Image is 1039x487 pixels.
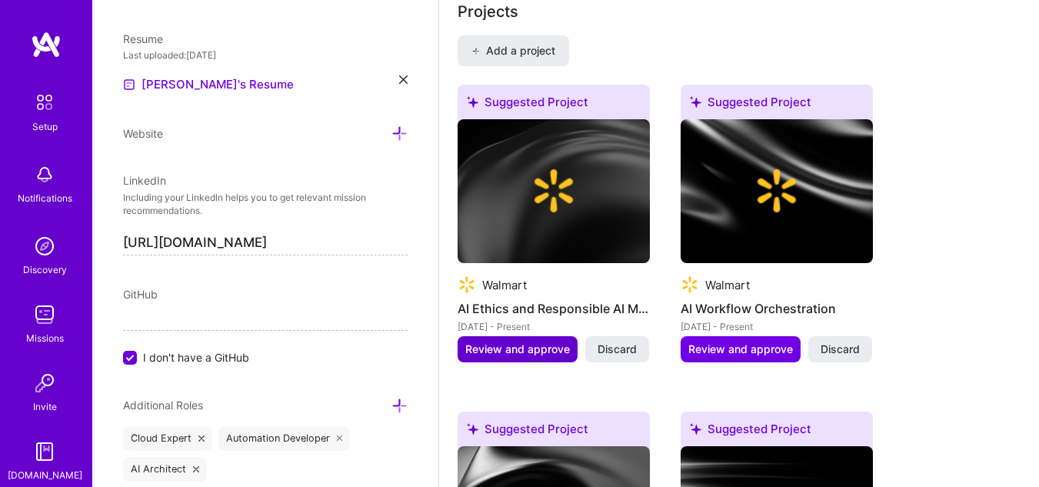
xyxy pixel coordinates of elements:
[123,426,212,451] div: Cloud Expert
[29,436,60,467] img: guide book
[808,336,872,362] button: Discard
[458,336,578,362] button: Review and approve
[688,342,793,357] span: Review and approve
[458,35,569,66] button: Add a project
[458,119,650,264] img: cover
[465,342,570,357] span: Review and approve
[28,86,61,118] img: setup
[458,299,650,319] h4: AI Ethics and Responsible AI Mentorship
[681,85,873,125] div: Suggested Project
[690,423,701,435] i: icon SuggestedTeams
[18,190,72,206] div: Notifications
[529,166,578,215] img: Company logo
[29,231,60,262] img: discovery
[821,342,860,357] span: Discard
[690,96,701,108] i: icon SuggestedTeams
[399,75,408,84] i: icon Close
[123,47,408,63] div: Last uploaded: [DATE]
[31,31,62,58] img: logo
[218,426,351,451] div: Automation Developer
[585,336,649,362] button: Discard
[681,412,873,452] div: Suggested Project
[123,399,203,412] span: Additional Roles
[29,299,60,330] img: teamwork
[123,32,163,45] span: Resume
[681,119,873,264] img: cover
[482,277,527,293] div: Walmart
[681,319,873,335] div: [DATE] - Present
[26,330,64,346] div: Missions
[123,192,408,218] p: Including your LinkedIn helps you to get relevant mission recommendations.
[598,342,637,357] span: Discard
[471,47,480,55] i: icon PlusBlack
[467,96,478,108] i: icon SuggestedTeams
[123,75,294,94] a: [PERSON_NAME]'s Resume
[123,78,135,91] img: Resume
[32,118,58,135] div: Setup
[29,159,60,190] img: bell
[8,467,82,483] div: [DOMAIN_NAME]
[23,262,67,278] div: Discovery
[123,457,207,482] div: AI Architect
[458,275,476,294] img: Company logo
[471,43,555,58] span: Add a project
[681,299,873,319] h4: AI Workflow Orchestration
[143,349,249,365] span: I don't have a GitHub
[681,275,699,294] img: Company logo
[198,435,205,442] i: icon Close
[681,336,801,362] button: Review and approve
[123,174,166,187] span: LinkedIn
[29,368,60,399] img: Invite
[467,423,478,435] i: icon SuggestedTeams
[123,288,158,301] span: GitHub
[752,166,801,215] img: Company logo
[123,127,163,140] span: Website
[193,466,199,472] i: icon Close
[705,277,750,293] div: Walmart
[33,399,57,415] div: Invite
[337,435,343,442] i: icon Close
[458,412,650,452] div: Suggested Project
[458,319,650,335] div: [DATE] - Present
[458,85,650,125] div: Suggested Project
